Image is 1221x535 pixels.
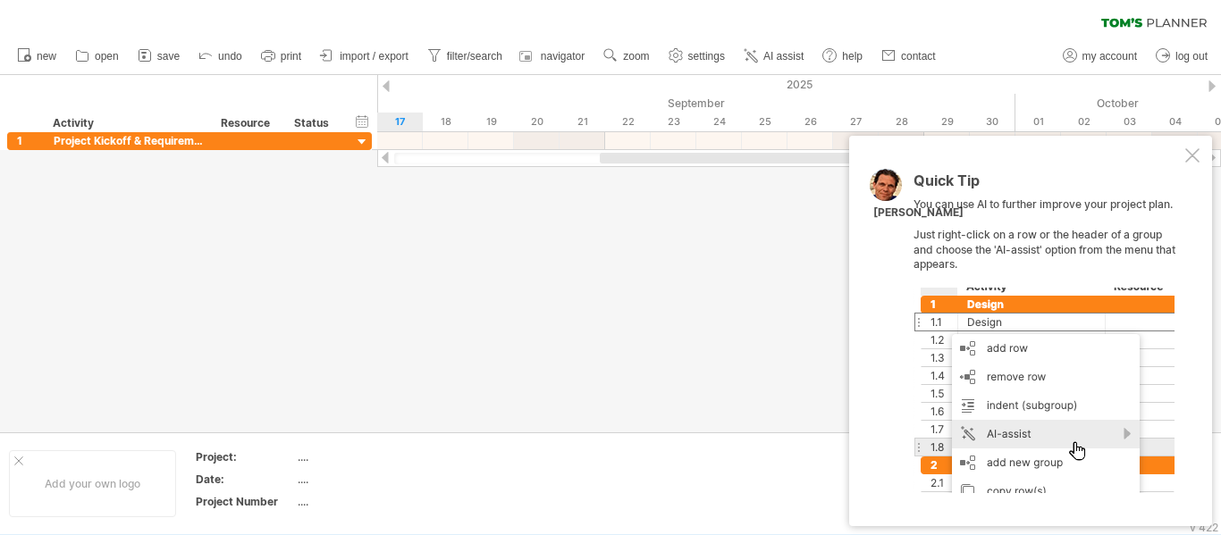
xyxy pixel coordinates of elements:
div: Project Kickoff & Requiremen [54,132,203,149]
a: save [133,45,185,68]
div: .... [298,494,448,509]
a: help [818,45,868,68]
span: print [281,50,301,63]
div: Friday, 3 October 2025 [1107,113,1152,131]
span: help [842,50,863,63]
a: filter/search [423,45,508,68]
span: save [157,50,180,63]
div: Tuesday, 23 September 2025 [651,113,696,131]
div: Thursday, 18 September 2025 [423,113,468,131]
div: Wednesday, 17 September 2025 [377,113,423,131]
a: print [257,45,307,68]
div: Resource [221,114,275,132]
span: new [37,50,56,63]
div: Sunday, 28 September 2025 [879,113,924,131]
div: Monday, 22 September 2025 [605,113,651,131]
a: undo [194,45,248,68]
span: settings [688,50,725,63]
div: 1 [17,132,44,149]
span: zoom [623,50,649,63]
div: You can use AI to further improve your project plan. Just right-click on a row or the header of a... [914,173,1182,493]
div: Project: [196,449,294,464]
div: v 422 [1190,521,1218,534]
div: Project Number [196,494,294,509]
div: Quick Tip [914,173,1182,197]
div: Activity [53,114,202,132]
div: Wednesday, 1 October 2025 [1015,113,1061,131]
span: log out [1175,50,1208,63]
div: Status [294,114,333,132]
div: Monday, 29 September 2025 [924,113,970,131]
span: my account [1082,50,1137,63]
div: .... [298,449,448,464]
span: undo [218,50,242,63]
div: Tuesday, 30 September 2025 [970,113,1015,131]
div: Wednesday, 24 September 2025 [696,113,742,131]
a: AI assist [739,45,809,68]
span: filter/search [447,50,502,63]
span: AI assist [763,50,804,63]
div: Saturday, 27 September 2025 [833,113,879,131]
div: Friday, 26 September 2025 [787,113,833,131]
a: zoom [599,45,654,68]
a: import / export [316,45,414,68]
div: Add your own logo [9,450,176,517]
span: navigator [541,50,585,63]
span: import / export [340,50,408,63]
span: contact [901,50,936,63]
a: open [71,45,124,68]
div: Friday, 19 September 2025 [468,113,514,131]
a: contact [877,45,941,68]
div: Sunday, 21 September 2025 [560,113,605,131]
a: settings [664,45,730,68]
div: Saturday, 20 September 2025 [514,113,560,131]
div: [PERSON_NAME] [873,205,964,221]
div: Thursday, 2 October 2025 [1061,113,1107,131]
a: my account [1058,45,1142,68]
div: .... [298,472,448,487]
a: log out [1151,45,1213,68]
div: Thursday, 25 September 2025 [742,113,787,131]
div: Date: [196,472,294,487]
span: open [95,50,119,63]
a: navigator [517,45,590,68]
div: Saturday, 4 October 2025 [1152,113,1198,131]
a: new [13,45,62,68]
